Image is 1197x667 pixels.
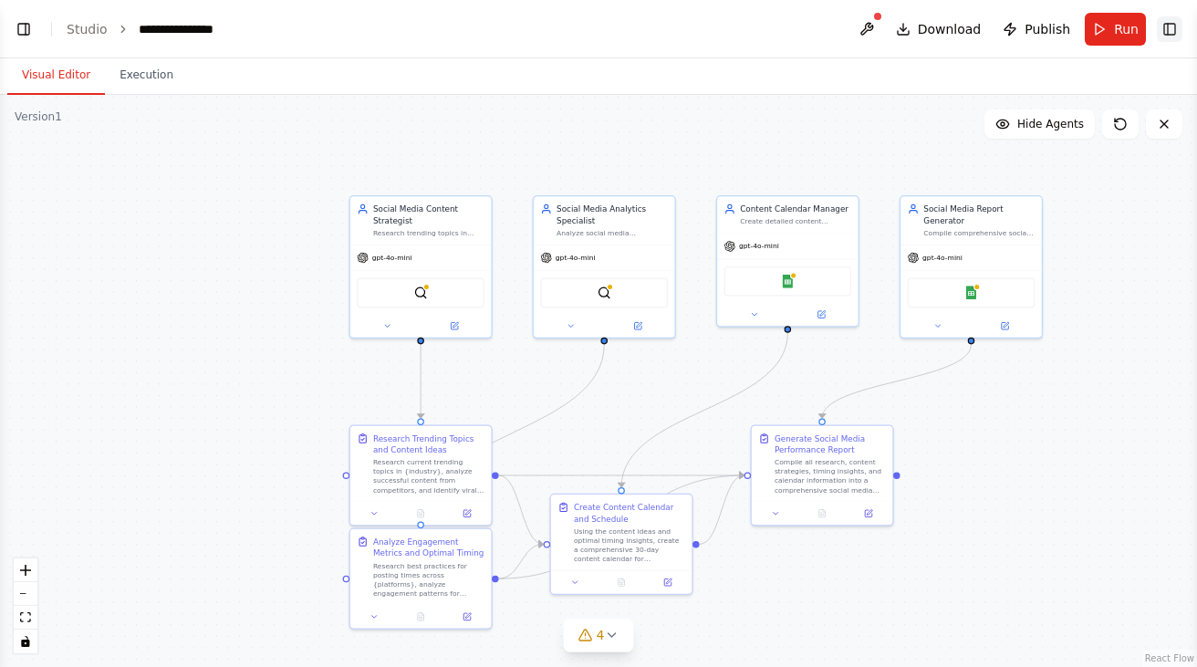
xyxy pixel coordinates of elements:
[422,319,486,333] button: Open in side panel
[648,576,687,589] button: Open in side panel
[499,538,544,584] g: Edge from b529968f-5662-4f36-9a36-2be06f7a4e19 to 21e82147-7b82-4ea7-b337-ae9d902100cd
[775,458,886,495] div: Compile all research, content strategies, timing insights, and calendar information into a compre...
[923,203,1035,226] div: Social Media Report Generator
[414,286,428,299] img: SerplyWebSearchTool
[740,217,851,226] div: Create detailed content calendars, schedule posts for optimal timing across {platforms}, and ensu...
[574,526,685,563] div: Using the content ideas and optimal timing insights, create a comprehensive 30-day content calend...
[499,470,744,482] g: Edge from 5a94356a-0854-4ae0-b842-dbb55f1e8fb7 to 0ec16d79-e5a8-4486-9369-237b975f6db8
[14,558,37,653] div: React Flow controls
[781,275,795,288] img: Google Sheets
[349,195,493,339] div: Social Media Content StrategistResearch trending topics in {industry}, analyze competitor content...
[923,228,1035,237] div: Compile comprehensive social media performance reports, synthesize insights from analytics data, ...
[550,494,693,595] div: Create Content Calendar and ScheduleUsing the content ideas and optimal timing insights, create a...
[14,582,37,606] button: zoom out
[67,20,233,38] nav: breadcrumb
[373,433,484,455] div: Research Trending Topics and Content Ideas
[14,606,37,630] button: fit view
[14,558,37,582] button: zoom in
[373,203,484,226] div: Social Media Content Strategist
[1114,20,1139,38] span: Run
[373,561,484,598] div: Research best practices for posting times across {platforms}, analyze engagement patterns for {in...
[1017,117,1084,131] span: Hide Agents
[11,16,36,42] button: Show left sidebar
[740,203,851,215] div: Content Calendar Manager
[373,458,484,495] div: Research current trending topics in {industry}, analyze successful content from competitors, and ...
[848,506,888,520] button: Open in side panel
[349,424,493,526] div: Research Trending Topics and Content IdeasResearch current trending topics in {industry}, analyze...
[1085,13,1146,46] button: Run
[789,307,854,321] button: Open in side panel
[372,253,412,262] span: gpt-4o-mini
[349,528,493,630] div: Analyze Engagement Metrics and Optimal TimingResearch best practices for posting times across {pl...
[817,344,977,418] g: Edge from 804a414f-025c-4983-9f7b-85a37f64e236 to 0ec16d79-e5a8-4486-9369-237b975f6db8
[15,109,62,124] div: Version 1
[598,286,611,299] img: BraveSearchTool
[775,433,886,455] div: Generate Social Media Performance Report
[889,13,989,46] button: Download
[499,470,744,585] g: Edge from b529968f-5662-4f36-9a36-2be06f7a4e19 to 0ec16d79-e5a8-4486-9369-237b975f6db8
[605,319,670,333] button: Open in side panel
[700,470,744,550] g: Edge from 21e82147-7b82-4ea7-b337-ae9d902100cd to 0ec16d79-e5a8-4486-9369-237b975f6db8
[597,576,645,589] button: No output available
[557,228,668,237] div: Analyze social media performance data, identify optimal posting times, track engagement metrics a...
[574,502,685,525] div: Create Content Calendar and Schedule
[499,470,544,550] g: Edge from 5a94356a-0854-4ae0-b842-dbb55f1e8fb7 to 21e82147-7b82-4ea7-b337-ae9d902100cd
[447,506,486,520] button: Open in side panel
[984,109,1095,139] button: Hide Agents
[415,344,427,418] g: Edge from 5a3612bb-28c2-447f-a911-6a60f073de54 to 5a94356a-0854-4ae0-b842-dbb55f1e8fb7
[964,286,978,299] img: Google Sheets
[556,253,596,262] span: gpt-4o-mini
[373,228,484,237] div: Research trending topics in {industry}, analyze competitor content strategies, and generate creat...
[447,610,486,623] button: Open in side panel
[557,203,668,226] div: Social Media Analytics Specialist
[616,333,794,487] g: Edge from 6fd15de6-ccfe-4b99-8764-59fafd5e2371 to 21e82147-7b82-4ea7-b337-ae9d902100cd
[415,344,610,521] g: Edge from a5441207-1e76-41cc-85cd-c5d2193f114c to b529968f-5662-4f36-9a36-2be06f7a4e19
[105,57,188,95] button: Execution
[922,253,963,262] span: gpt-4o-mini
[918,20,982,38] span: Download
[397,610,445,623] button: No output available
[564,619,634,652] button: 4
[14,630,37,653] button: toggle interactivity
[739,242,779,251] span: gpt-4o-mini
[797,506,846,520] button: No output available
[373,536,484,558] div: Analyze Engagement Metrics and Optimal Timing
[1145,653,1194,663] a: React Flow attribution
[973,319,1037,333] button: Open in side panel
[995,13,1077,46] button: Publish
[1025,20,1070,38] span: Publish
[7,57,105,95] button: Visual Editor
[1157,16,1182,42] button: Show right sidebar
[597,626,605,644] span: 4
[67,22,108,36] a: Studio
[900,195,1043,339] div: Social Media Report GeneratorCompile comprehensive social media performance reports, synthesize i...
[397,506,445,520] button: No output available
[751,424,894,526] div: Generate Social Media Performance ReportCompile all research, content strategies, timing insights...
[716,195,859,328] div: Content Calendar ManagerCreate detailed content calendars, schedule posts for optimal timing acro...
[533,195,676,339] div: Social Media Analytics SpecialistAnalyze social media performance data, identify optimal posting ...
